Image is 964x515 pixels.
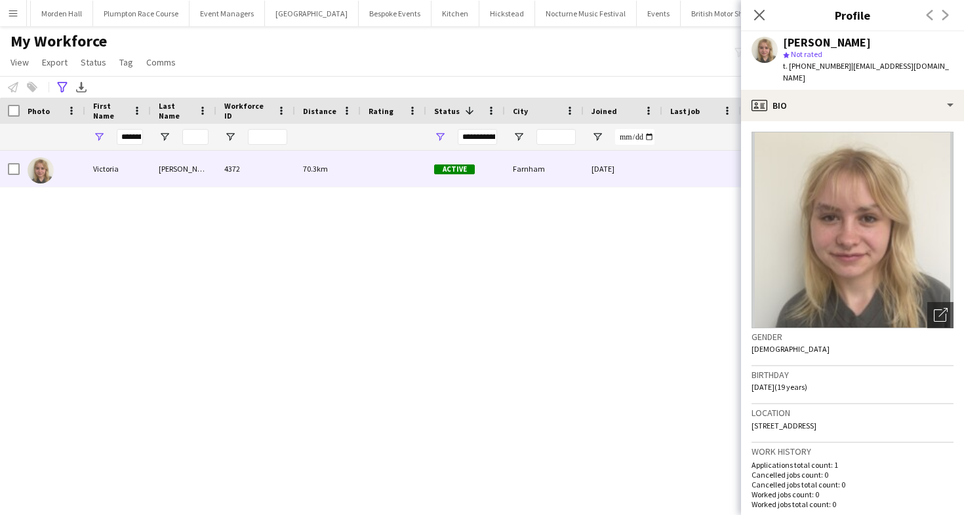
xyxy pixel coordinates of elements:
div: Victoria [85,151,151,187]
a: Status [75,54,111,71]
button: [GEOGRAPHIC_DATA] [265,1,359,26]
button: Open Filter Menu [592,131,603,143]
span: Last job [670,106,700,116]
span: Last Name [159,101,193,121]
span: Status [81,56,106,68]
button: Open Filter Menu [224,131,236,143]
span: Export [42,56,68,68]
button: Bespoke Events [359,1,432,26]
h3: Profile [741,7,964,24]
a: Export [37,54,73,71]
h3: Work history [752,446,954,457]
div: [PERSON_NAME] [783,37,871,48]
div: Farnham [505,151,584,187]
button: Plumpton Race Course [93,1,190,26]
img: Victoria Rochford [28,157,54,183]
span: First Name [93,101,127,121]
input: Joined Filter Input [615,129,654,145]
span: Status [434,106,460,116]
span: Distance [303,106,336,116]
input: Workforce ID Filter Input [248,129,287,145]
button: Events [637,1,681,26]
button: British Motor Show [681,1,764,26]
input: First Name Filter Input [117,129,143,145]
button: Open Filter Menu [93,131,105,143]
button: Kitchen [432,1,479,26]
app-action-btn: Advanced filters [54,79,70,95]
button: Morden Hall [31,1,93,26]
button: Nocturne Music Festival [535,1,637,26]
input: Last Name Filter Input [182,129,209,145]
span: Photo [28,106,50,116]
span: Not rated [791,49,822,59]
img: Crew avatar or photo [752,132,954,328]
span: [STREET_ADDRESS] [752,421,816,430]
p: Worked jobs count: 0 [752,489,954,499]
button: Event Managers [190,1,265,26]
div: Bio [741,90,964,121]
p: Applications total count: 1 [752,460,954,470]
span: Workforce ID [224,101,271,121]
div: 4372 [216,151,295,187]
span: Rating [369,106,393,116]
span: City [513,106,528,116]
span: Joined [592,106,617,116]
input: City Filter Input [536,129,576,145]
span: [DEMOGRAPHIC_DATA] [752,344,830,354]
button: Open Filter Menu [434,131,446,143]
button: Open Filter Menu [159,131,171,143]
span: Tag [119,56,133,68]
span: t. [PHONE_NUMBER] [783,61,851,71]
h3: Location [752,407,954,419]
span: | [EMAIL_ADDRESS][DOMAIN_NAME] [783,61,949,83]
a: Comms [141,54,181,71]
p: Worked jobs total count: 0 [752,499,954,509]
div: [PERSON_NAME] [151,151,216,187]
p: Cancelled jobs count: 0 [752,470,954,480]
a: View [5,54,34,71]
button: Hickstead [479,1,535,26]
span: [DATE] (19 years) [752,382,807,392]
h3: Birthday [752,369,954,381]
button: Open Filter Menu [513,131,525,143]
div: [DATE] [584,151,662,187]
app-action-btn: Export XLSX [73,79,89,95]
span: Active [434,164,475,174]
span: My Workforce [10,31,107,51]
a: Tag [114,54,138,71]
div: Open photos pop-in [927,302,954,328]
h3: Gender [752,331,954,343]
span: View [10,56,29,68]
span: 70.3km [303,164,328,174]
p: Cancelled jobs total count: 0 [752,480,954,489]
span: Comms [146,56,176,68]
